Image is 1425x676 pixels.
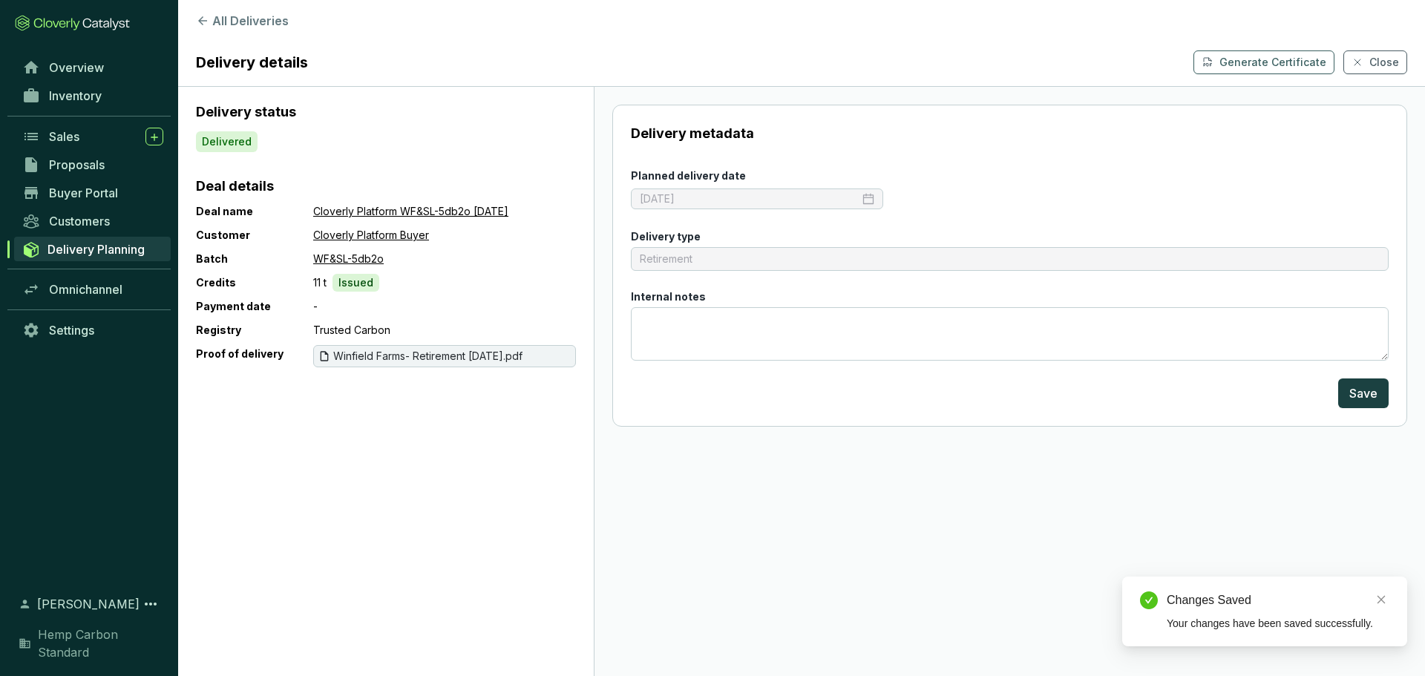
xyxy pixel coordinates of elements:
[313,203,508,220] a: Cloverly Platform WF&SL-5db2o [DATE]
[196,345,313,367] p: Proof of delivery
[1349,384,1377,402] span: Save
[196,131,258,152] div: Delivered
[333,349,522,364] span: Winfield Farms- Retirement [DATE].pdf
[313,321,390,339] p: Trusted Carbon
[1376,594,1386,605] span: close
[1167,615,1389,631] div: Your changes have been saved successfully.
[15,55,171,80] a: Overview
[196,298,313,315] p: Payment date
[640,191,859,206] input: Select date
[47,242,145,257] span: Delivery Planning
[313,345,576,367] button: Winfield Farms- Retirement [DATE].pdf
[196,52,308,73] h1: Delivery details
[313,250,384,268] a: WF&SL-5db2o
[49,129,79,144] span: Sales
[196,321,313,339] p: Registry
[631,168,746,183] label: Planned delivery date
[1140,591,1158,609] span: check-circle
[196,176,576,197] p: Deal details
[15,277,171,302] a: Omnichannel
[196,102,576,122] p: Delivery status
[1369,55,1399,70] span: Close
[49,323,94,338] span: Settings
[14,237,171,261] a: Delivery Planning
[631,229,701,244] label: Delivery type
[313,274,327,292] p: 11 t
[49,157,105,172] span: Proposals
[15,124,171,149] a: Sales
[313,298,318,315] p: -
[1338,378,1389,408] button: Save
[196,226,313,244] p: Customer
[38,626,163,661] span: Hemp Carbon Standard
[1373,591,1389,608] a: Close
[631,123,1389,144] p: Delivery metadata
[49,214,110,229] span: Customers
[1343,50,1407,74] button: Close
[49,88,102,103] span: Inventory
[49,282,122,297] span: Omnichannel
[313,226,429,244] a: Cloverly Platform Buyer
[631,289,706,304] label: Internal notes
[15,318,171,343] a: Settings
[338,275,373,290] p: Issued
[49,186,118,200] span: Buyer Portal
[196,250,313,268] p: Batch
[1167,591,1389,609] div: Changes Saved
[49,60,104,75] span: Overview
[1193,50,1334,74] button: Generate Certificate
[15,152,171,177] a: Proposals
[196,12,1407,30] button: All Deliveries
[196,274,313,292] p: Credits
[1219,55,1326,70] p: Generate Certificate
[15,83,171,108] a: Inventory
[15,180,171,206] a: Buyer Portal
[15,209,171,234] a: Customers
[37,595,140,613] span: [PERSON_NAME]
[196,203,313,220] p: Deal name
